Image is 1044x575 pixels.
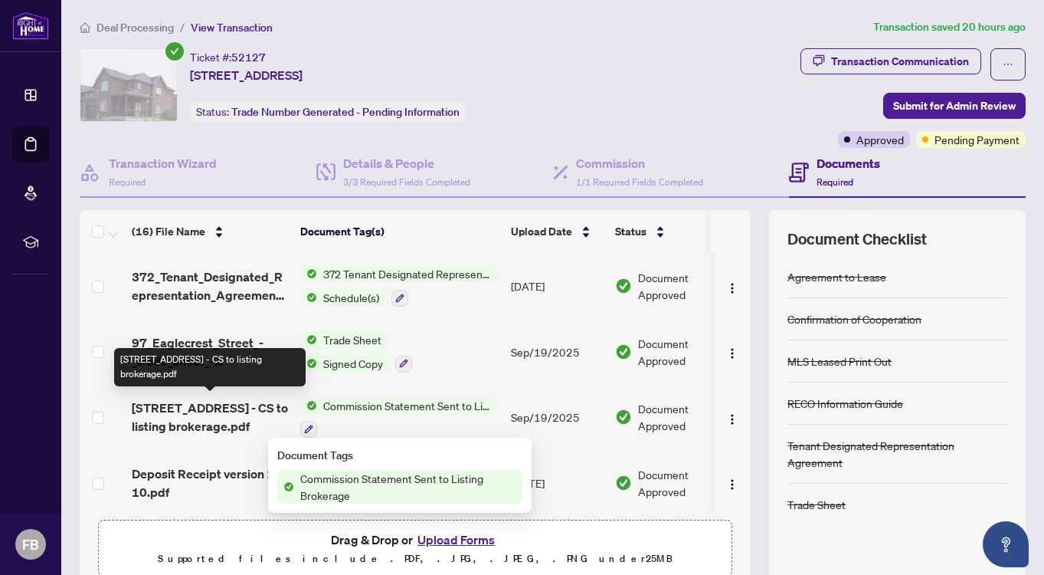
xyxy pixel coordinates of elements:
[983,521,1029,567] button: Open asap
[615,278,632,294] img: Document Status
[873,18,1026,36] article: Transaction saved 20 hours ago
[576,176,703,188] span: 1/1 Required Fields Completed
[190,101,466,122] div: Status:
[300,265,499,307] button: Status Icon372 Tenant Designated Representation Agreement - Authority for Lease or PurchaseStatus...
[343,176,470,188] span: 3/3 Required Fields Completed
[300,331,412,373] button: Status IconTrade SheetStatus IconSigned Copy
[300,331,317,348] img: Status Icon
[615,343,632,360] img: Document Status
[505,385,609,451] td: Sep/19/2025
[80,49,177,121] img: IMG-X12366834_1.jpg
[300,265,317,282] img: Status Icon
[294,470,522,504] span: Commission Statement Sent to Listing Brokerage
[505,450,609,516] td: [DATE]
[720,274,745,298] button: Logo
[800,48,981,74] button: Transaction Communication
[787,395,903,412] div: RECO Information Guide
[787,437,1007,471] div: Tenant Designated Representation Agreement
[726,413,738,426] img: Logo
[720,340,745,364] button: Logo
[883,93,1026,119] button: Submit for Admin Review
[294,210,505,253] th: Document Tag(s)
[726,347,738,360] img: Logo
[317,331,388,348] span: Trade Sheet
[787,228,927,250] span: Document Checklist
[165,42,184,61] span: check-circle
[720,471,745,495] button: Logo
[191,21,273,34] span: View Transaction
[856,131,904,148] span: Approved
[80,22,90,33] span: home
[343,154,470,172] h4: Details & People
[317,289,385,306] span: Schedule(s)
[511,223,572,240] span: Upload Date
[787,496,846,513] div: Trade Sheet
[934,131,1019,148] span: Pending Payment
[126,210,294,253] th: (16) File Name
[300,397,317,414] img: Status Icon
[132,223,205,240] span: (16) File Name
[787,353,892,370] div: MLS Leased Print Out
[638,466,733,500] span: Document Approved
[331,530,499,550] span: Drag & Drop or
[638,269,733,303] span: Document Approved
[132,333,288,370] span: 97_Eaglecrest_Street_-_trade_sheet_-_Femi_to_Review - Signed.pdf
[615,475,632,491] img: Document Status
[132,268,288,304] span: 372_Tenant_Designated_Representation_Agreement_-_PropTx-[PERSON_NAME].pdf
[109,176,146,188] span: Required
[108,550,722,568] p: Supported files include .PDF, .JPG, .JPEG, .PNG under 25 MB
[505,253,609,319] td: [DATE]
[615,223,646,240] span: Status
[638,400,733,434] span: Document Approved
[615,409,632,426] img: Document Status
[190,48,266,66] div: Ticket #:
[638,335,733,369] span: Document Approved
[97,21,174,34] span: Deal Processing
[505,319,609,385] td: Sep/19/2025
[720,405,745,429] button: Logo
[277,478,294,495] img: Status Icon
[317,355,389,372] span: Signed Copy
[787,268,886,285] div: Agreement to Lease
[190,66,303,84] span: [STREET_ADDRESS]
[831,49,969,74] div: Transaction Communication
[300,397,499,439] button: Status IconCommission Statement Sent to Listing Brokerage
[317,397,499,414] span: Commission Statement Sent to Listing Brokerage
[317,265,499,282] span: 372 Tenant Designated Representation Agreement - Authority for Lease or Purchase
[726,478,738,491] img: Logo
[576,154,703,172] h4: Commission
[22,534,39,555] span: FB
[726,282,738,294] img: Logo
[817,176,853,188] span: Required
[12,11,49,40] img: logo
[817,154,880,172] h4: Documents
[109,154,217,172] h4: Transaction Wizard
[893,94,1016,118] span: Submit for Admin Review
[231,105,460,119] span: Trade Number Generated - Pending Information
[300,355,317,372] img: Status Icon
[413,530,499,550] button: Upload Forms
[300,289,317,306] img: Status Icon
[114,348,306,386] div: [STREET_ADDRESS] - CS to listing brokerage.pdf
[787,310,921,327] div: Confirmation of Cooperation
[132,399,288,435] span: [STREET_ADDRESS] - CS to listing brokerage.pdf
[609,210,739,253] th: Status
[180,18,185,36] li: /
[505,210,609,253] th: Upload Date
[277,447,522,464] div: Document Tags
[231,51,266,64] span: 52127
[132,465,288,501] span: Deposit Receipt version 1 10.pdf
[1003,59,1013,70] span: ellipsis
